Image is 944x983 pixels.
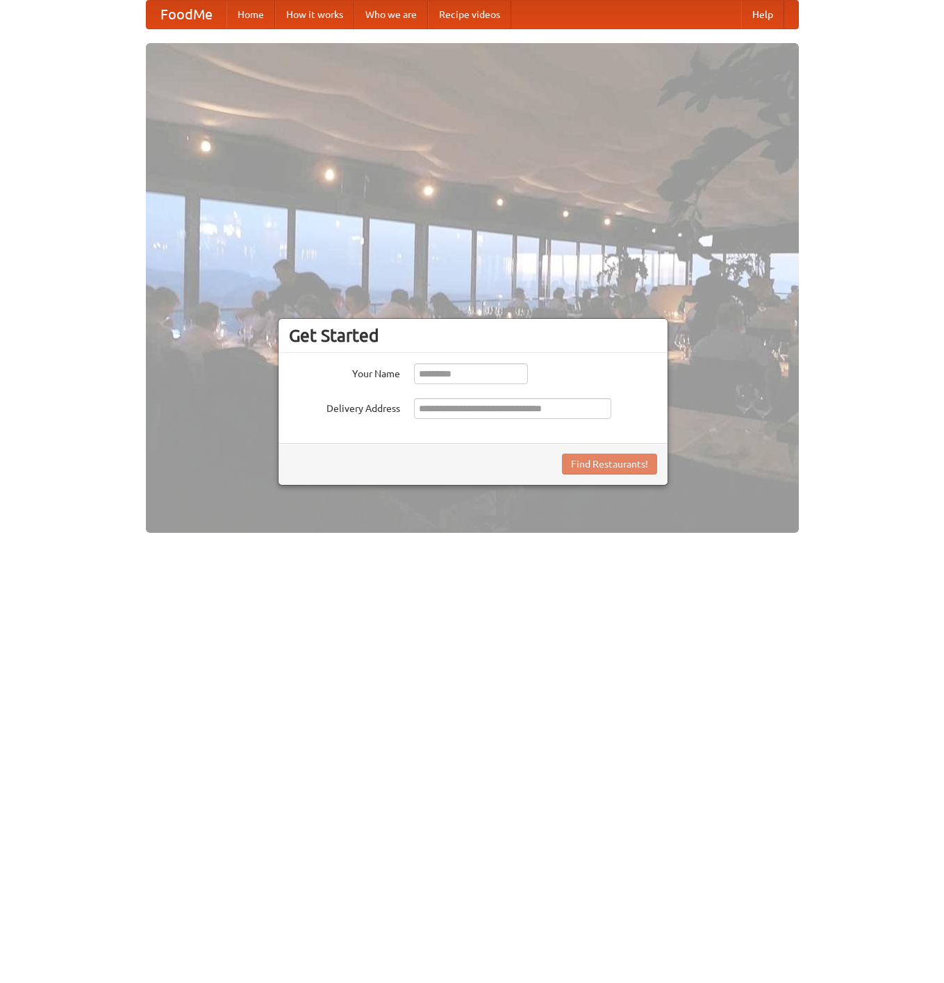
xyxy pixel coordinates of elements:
[289,325,657,346] h3: Get Started
[354,1,428,28] a: Who we are
[147,1,226,28] a: FoodMe
[275,1,354,28] a: How it works
[741,1,784,28] a: Help
[562,454,657,474] button: Find Restaurants!
[289,363,400,381] label: Your Name
[289,398,400,415] label: Delivery Address
[428,1,511,28] a: Recipe videos
[226,1,275,28] a: Home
